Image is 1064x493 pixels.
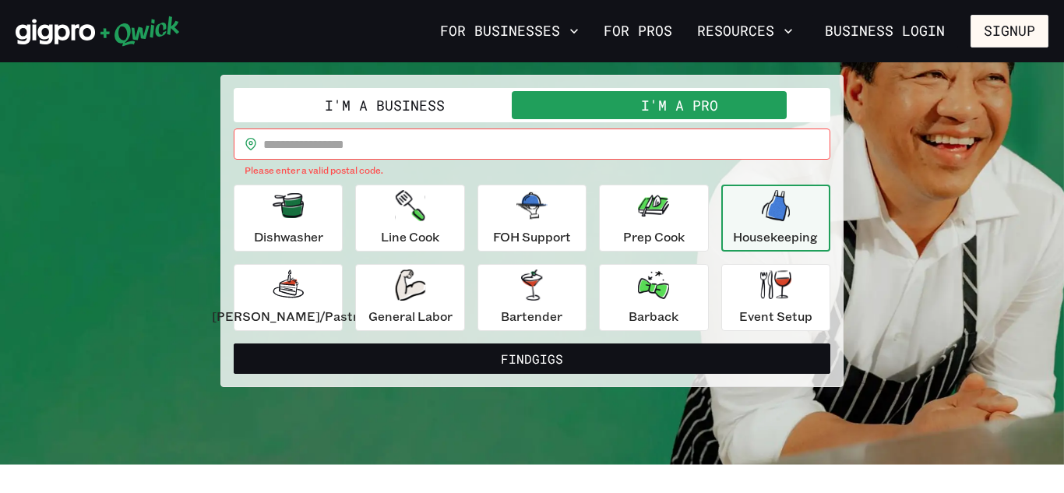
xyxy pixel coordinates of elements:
[212,307,365,326] p: [PERSON_NAME]/Pastry
[597,18,678,44] a: For Pros
[434,18,585,44] button: For Businesses
[739,307,812,326] p: Event Setup
[254,227,323,246] p: Dishwasher
[477,264,587,331] button: Bartender
[971,15,1048,48] button: Signup
[234,264,343,331] button: [PERSON_NAME]/Pastry
[237,91,532,119] button: I'm a Business
[623,227,685,246] p: Prep Cook
[721,264,830,331] button: Event Setup
[691,18,799,44] button: Resources
[477,185,587,252] button: FOH Support
[355,185,464,252] button: Line Cook
[234,185,343,252] button: Dishwasher
[599,264,708,331] button: Barback
[812,15,958,48] a: Business Login
[368,307,453,326] p: General Labor
[381,227,439,246] p: Line Cook
[234,343,830,375] button: FindGigs
[355,264,464,331] button: General Labor
[733,227,818,246] p: Housekeeping
[501,307,562,326] p: Bartender
[629,307,678,326] p: Barback
[721,185,830,252] button: Housekeeping
[599,185,708,252] button: Prep Cook
[245,163,819,178] p: Please enter a valid postal code.
[532,91,827,119] button: I'm a Pro
[493,227,571,246] p: FOH Support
